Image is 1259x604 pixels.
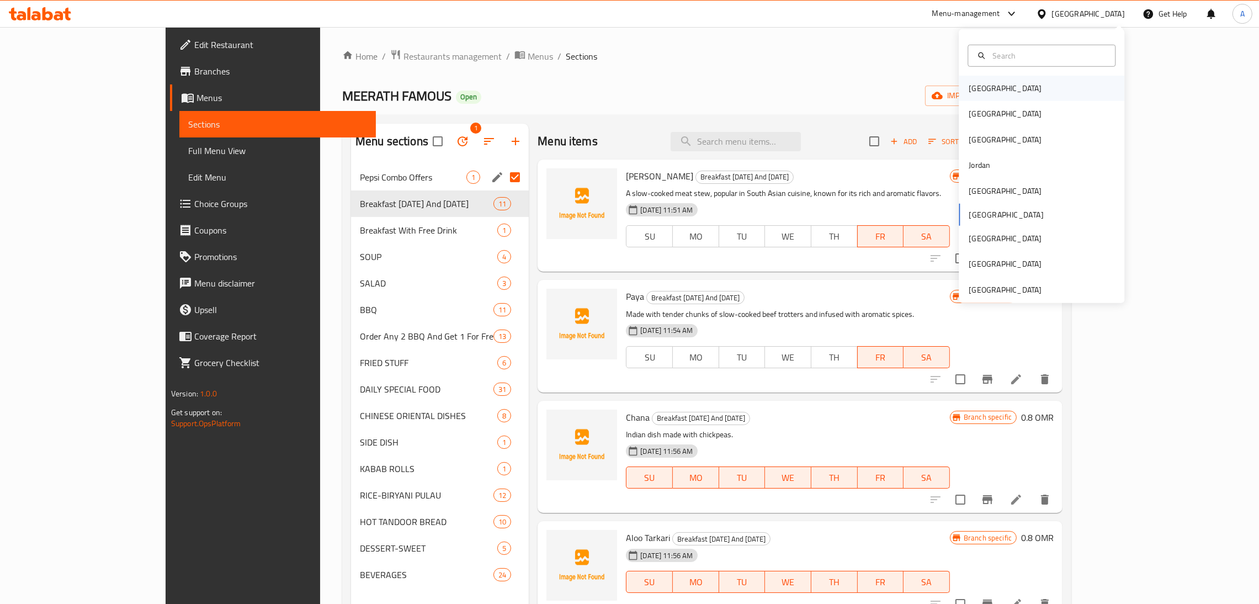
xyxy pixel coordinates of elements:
a: Choice Groups [170,190,376,217]
span: BBQ [360,303,493,316]
span: Coupons [194,224,367,237]
span: Edit Menu [188,171,367,184]
span: 1 [467,172,480,183]
span: Chana [626,409,650,426]
div: BEVERAGES [360,568,493,581]
div: items [497,277,511,290]
div: [GEOGRAPHIC_DATA] [969,232,1042,245]
nav: Menu sections [351,160,529,592]
button: TH [811,467,858,489]
span: Sort [928,135,959,148]
input: search [671,132,801,151]
span: Select to update [949,488,972,511]
div: Open [456,91,481,104]
div: items [493,330,511,343]
button: FR [858,467,904,489]
span: TH [816,574,853,590]
button: SU [626,346,673,368]
span: Select section [863,130,886,153]
div: items [497,356,511,369]
div: [GEOGRAPHIC_DATA] [969,258,1042,270]
span: MEERATH FAMOUS [342,83,451,108]
span: WE [769,349,807,365]
span: Breakfast [DATE] And [DATE] [673,533,770,545]
span: WE [769,229,807,245]
span: Menu disclaimer [194,277,367,290]
span: 11 [494,305,511,315]
span: 3 [498,278,511,289]
div: [GEOGRAPHIC_DATA] [969,108,1042,120]
div: [GEOGRAPHIC_DATA] [969,82,1042,94]
input: Search [988,50,1108,62]
div: Breakfast Friday And Saturday [695,171,794,184]
li: / [557,50,561,63]
span: Pepsi Combo Offers [360,171,466,184]
a: Grocery Checklist [170,349,376,376]
button: TU [719,225,766,247]
div: Breakfast With Free Drink1 [351,217,529,243]
div: Breakfast Friday And Saturday [672,532,771,545]
div: [GEOGRAPHIC_DATA] [969,134,1042,146]
button: FR [858,571,904,593]
span: Sections [188,118,367,131]
div: items [497,542,511,555]
a: Upsell [170,296,376,323]
span: TU [724,574,761,590]
a: Sections [179,111,376,137]
p: Made with tender chunks of slow-cooked beef trotters and infused with aromatic spices. [626,308,950,321]
span: TU [724,229,761,245]
button: SA [904,571,950,593]
a: Branches [170,58,376,84]
span: 1.0.0 [200,386,217,401]
button: MO [672,225,719,247]
div: Order Any 2 BBQ And Get 1 For Free13 [351,323,529,349]
div: FRIED STUFF [360,356,497,369]
span: Paya [626,288,644,305]
img: Aloo Tarkari [546,530,617,601]
button: Sort [926,133,961,150]
div: BEVERAGES24 [351,561,529,588]
img: Chana [546,410,617,480]
div: items [493,515,511,528]
a: Coverage Report [170,323,376,349]
div: Breakfast Friday And Saturday [360,197,493,210]
span: MO [677,470,715,486]
li: / [506,50,510,63]
h2: Menu sections [355,133,428,150]
li: / [382,50,386,63]
span: Select to update [949,368,972,391]
button: Branch-specific-item [974,366,1001,393]
button: WE [764,346,811,368]
div: items [497,436,511,449]
span: Version: [171,386,198,401]
span: 12 [494,490,511,501]
button: SU [626,467,673,489]
img: Paya [546,289,617,359]
button: TU [719,467,766,489]
div: Order Any 2 BBQ And Get 1 For Free [360,330,493,343]
button: TH [811,571,858,593]
button: SA [904,225,950,247]
span: [DATE] 11:51 AM [636,205,697,215]
button: TH [811,346,858,368]
span: Sort sections [476,128,502,155]
a: Support.OpsPlatform [171,416,241,431]
div: [GEOGRAPHIC_DATA] [1052,8,1125,20]
a: Edit menu item [1010,493,1023,506]
a: Menus [514,49,553,63]
span: WE [769,574,807,590]
span: Grocery Checklist [194,356,367,369]
button: TU [719,571,766,593]
span: 5 [498,543,511,554]
span: 1 [498,464,511,474]
div: items [497,224,511,237]
nav: breadcrumb [342,49,1071,63]
div: items [493,303,511,316]
span: RICE-BIRYANI PULAU [360,489,493,502]
button: SU [626,225,673,247]
button: TU [719,346,766,368]
span: Breakfast [DATE] And [DATE] [652,412,750,425]
span: TH [816,349,853,365]
span: Branch specific [959,533,1016,543]
span: FR [862,349,900,365]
